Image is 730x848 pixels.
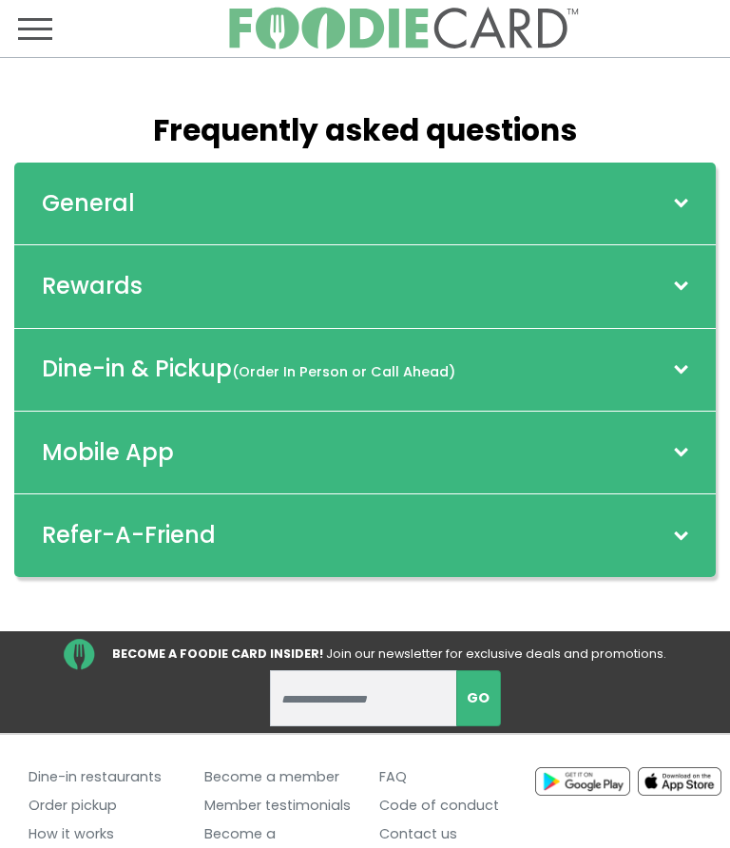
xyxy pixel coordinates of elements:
a: Become a member [204,762,352,791]
h2: Rewards [42,273,143,300]
a: FAQ [379,762,527,791]
h2: Dine-in & Pickup [42,356,455,383]
span: (Order In Person or Call Ahead) [232,362,455,381]
h2: Refer-A-Friend [42,522,216,549]
h2: General [42,190,135,218]
a: Order pickup [29,791,176,819]
a: Member testimonials [204,791,352,819]
h1: Frequently asked questions [14,113,716,149]
input: enter email address [270,670,457,727]
button: subscribe [456,670,502,727]
a: Code of conduct [379,791,527,819]
strong: BECOME A FOODIE CARD INSIDER! [112,646,323,662]
a: Dine-in restaurants [29,762,176,791]
h2: Mobile App [42,439,174,467]
span: Join our newsletter for exclusive deals and promotions. [326,646,666,662]
img: FoodieCard; Eat, Drink, Save, Donate [227,7,579,50]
